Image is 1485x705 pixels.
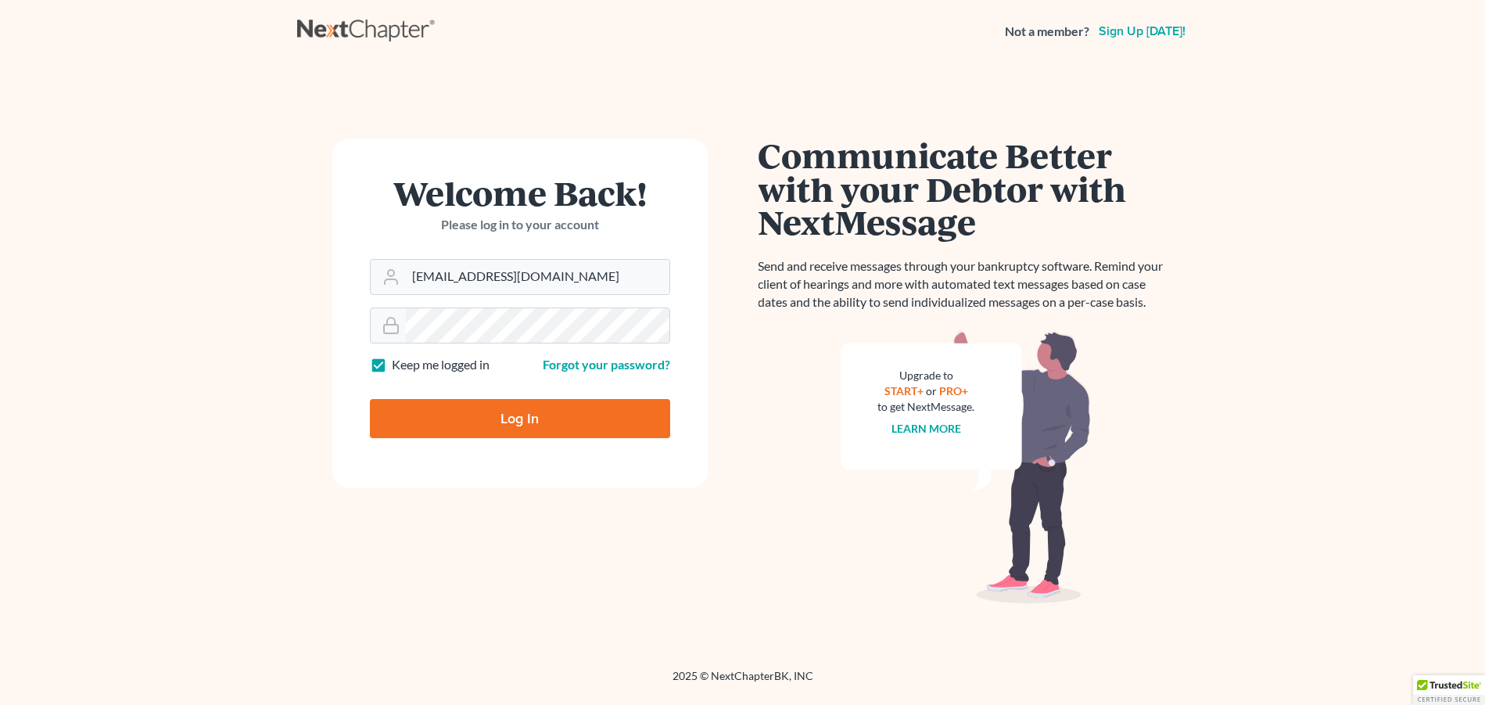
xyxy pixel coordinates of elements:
[759,257,1173,311] p: Send and receive messages through your bankruptcy software. Remind your client of hearings and mo...
[759,138,1173,239] h1: Communicate Better with your Debtor with NextMessage
[543,357,670,372] a: Forgot your password?
[884,384,924,397] a: START+
[392,356,490,374] label: Keep me logged in
[1005,23,1089,41] strong: Not a member?
[406,260,669,294] input: Email Address
[878,399,975,415] div: to get NextMessage.
[1096,25,1189,38] a: Sign up [DATE]!
[1413,675,1485,705] div: TrustedSite Certified
[370,176,670,210] h1: Welcome Back!
[370,399,670,438] input: Log In
[297,668,1189,696] div: 2025 © NextChapterBK, INC
[878,368,975,383] div: Upgrade to
[939,384,968,397] a: PRO+
[370,216,670,234] p: Please log in to your account
[926,384,937,397] span: or
[891,422,961,435] a: Learn more
[841,330,1091,604] img: nextmessage_bg-59042aed3d76b12b5cd301f8e5b87938c9018125f34e5fa2b7a6b67550977c72.svg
